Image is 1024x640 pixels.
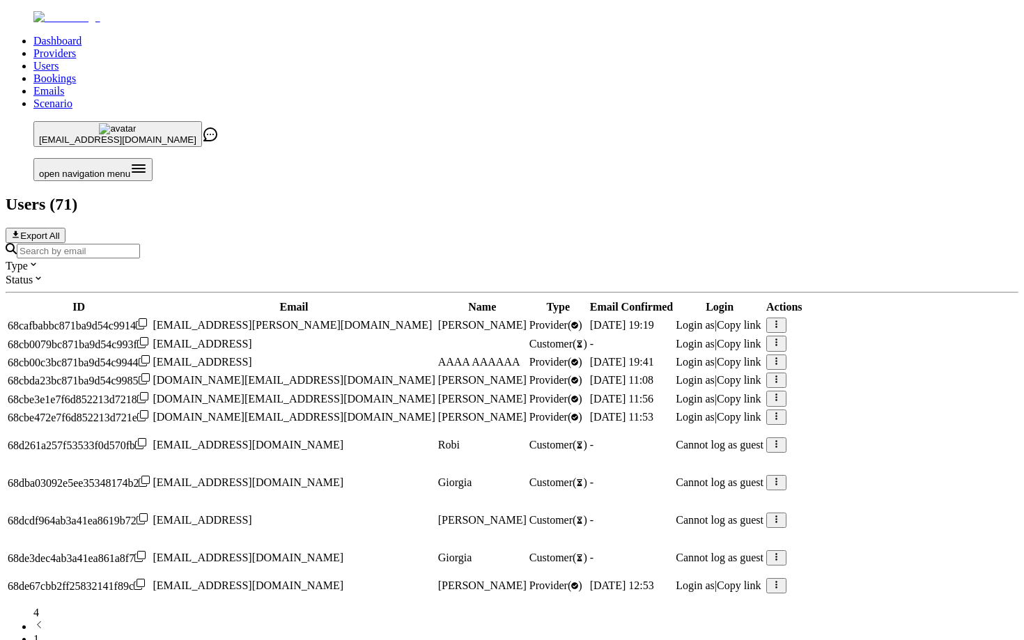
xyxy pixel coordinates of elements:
[33,97,72,109] a: Scenario
[676,393,715,405] span: Login as
[438,476,472,488] span: Giorgia
[8,355,150,369] div: Click to copy
[529,476,587,488] span: Customer ( )
[676,579,763,592] div: |
[33,60,59,72] a: Users
[33,35,82,47] a: Dashboard
[590,439,594,451] span: -
[39,134,196,145] span: [EMAIL_ADDRESS][DOMAIN_NAME]
[676,439,763,451] p: Cannot log as guest
[8,579,150,593] div: Click to copy
[8,476,150,490] div: Click to copy
[438,356,520,368] span: AAAA AAAAAA
[717,411,761,423] span: Copy link
[676,552,763,564] p: Cannot log as guest
[153,514,251,526] span: [EMAIL_ADDRESS]
[8,410,150,424] div: Click to copy
[529,300,588,314] th: Type
[717,319,761,331] span: Copy link
[676,374,715,386] span: Login as
[7,300,150,314] th: ID
[33,158,153,181] button: Open menu
[676,411,763,423] div: |
[590,374,653,386] span: [DATE] 11:08
[529,356,582,368] span: validated
[590,319,654,331] span: [DATE] 19:19
[33,11,100,24] img: Fluum Logo
[676,374,763,387] div: |
[152,300,435,314] th: Email
[153,579,343,591] span: [EMAIL_ADDRESS][DOMAIN_NAME]
[676,476,763,489] p: Cannot log as guest
[717,356,761,368] span: Copy link
[675,300,764,314] th: Login
[529,411,582,423] span: validated
[590,552,594,563] span: -
[438,514,527,526] span: [PERSON_NAME]
[676,338,715,350] span: Login as
[8,438,150,452] div: Click to copy
[590,338,594,350] span: -
[590,514,594,526] span: -
[33,121,202,147] button: avatar[EMAIL_ADDRESS][DOMAIN_NAME]
[153,374,435,386] span: [DOMAIN_NAME][EMAIL_ADDRESS][DOMAIN_NAME]
[153,411,435,423] span: [DOMAIN_NAME][EMAIL_ADDRESS][DOMAIN_NAME]
[33,607,39,618] span: 4
[6,272,1018,286] div: Status
[590,476,594,488] span: -
[676,319,763,331] div: |
[8,337,150,351] div: Click to copy
[676,338,763,350] div: |
[438,411,527,423] span: [PERSON_NAME]
[438,393,527,405] span: [PERSON_NAME]
[437,300,527,314] th: Name
[153,552,343,563] span: [EMAIL_ADDRESS][DOMAIN_NAME]
[676,579,715,591] span: Login as
[8,392,150,406] div: Click to copy
[676,356,763,368] div: |
[717,374,761,386] span: Copy link
[529,439,587,451] span: Customer ( )
[438,552,472,563] span: Giorgia
[438,579,527,591] span: [PERSON_NAME]
[529,514,587,526] span: Customer ( )
[6,228,65,243] button: Export All
[676,514,763,526] p: Cannot log as guest
[8,373,150,387] div: Click to copy
[99,123,136,134] img: avatar
[676,393,763,405] div: |
[529,319,582,331] span: validated
[33,619,1018,633] li: previous page button
[438,374,527,386] span: [PERSON_NAME]
[153,439,343,451] span: [EMAIL_ADDRESS][DOMAIN_NAME]
[590,579,654,591] span: [DATE] 12:53
[8,551,150,565] div: Click to copy
[717,393,761,405] span: Copy link
[6,258,1018,272] div: Type
[589,300,674,314] th: Email Confirmed
[676,411,715,423] span: Login as
[529,338,587,350] span: Customer ( )
[717,338,761,350] span: Copy link
[766,300,803,314] th: Actions
[153,319,432,331] span: [EMAIL_ADDRESS][PERSON_NAME][DOMAIN_NAME]
[529,374,582,386] span: validated
[153,356,251,368] span: [EMAIL_ADDRESS]
[590,393,653,405] span: [DATE] 11:56
[6,195,1018,214] h2: Users ( 71 )
[717,579,761,591] span: Copy link
[438,319,527,331] span: [PERSON_NAME]
[590,356,654,368] span: [DATE] 19:41
[8,318,150,332] div: Click to copy
[590,411,653,423] span: [DATE] 11:53
[676,356,715,368] span: Login as
[17,244,140,258] input: Search by email
[153,338,251,350] span: [EMAIL_ADDRESS]
[33,47,76,59] a: Providers
[153,393,435,405] span: [DOMAIN_NAME][EMAIL_ADDRESS][DOMAIN_NAME]
[529,552,587,563] span: Customer ( )
[529,393,582,405] span: validated
[33,85,64,97] a: Emails
[676,319,715,331] span: Login as
[529,579,582,591] span: validated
